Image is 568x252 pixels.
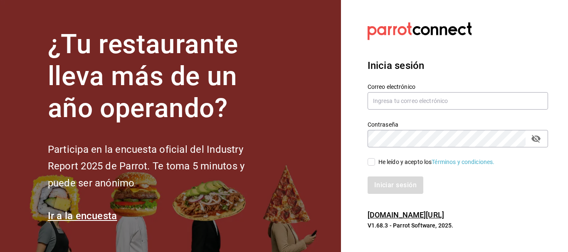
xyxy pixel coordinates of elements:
div: He leído y acepto los [378,158,495,166]
h3: Inicia sesión [368,58,548,73]
input: Ingresa tu correo electrónico [368,92,548,110]
h1: ¿Tu restaurante lleva más de un año operando? [48,29,272,124]
label: Correo electrónico [368,84,548,90]
label: Contraseña [368,122,548,127]
a: Ir a la encuesta [48,210,117,222]
p: V1.68.3 - Parrot Software, 2025. [368,221,548,230]
a: [DOMAIN_NAME][URL] [368,210,444,219]
a: Términos y condiciones. [432,159,494,165]
button: passwordField [529,132,543,146]
h2: Participa en la encuesta oficial del Industry Report 2025 de Parrot. Te toma 5 minutos y puede se... [48,141,272,192]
